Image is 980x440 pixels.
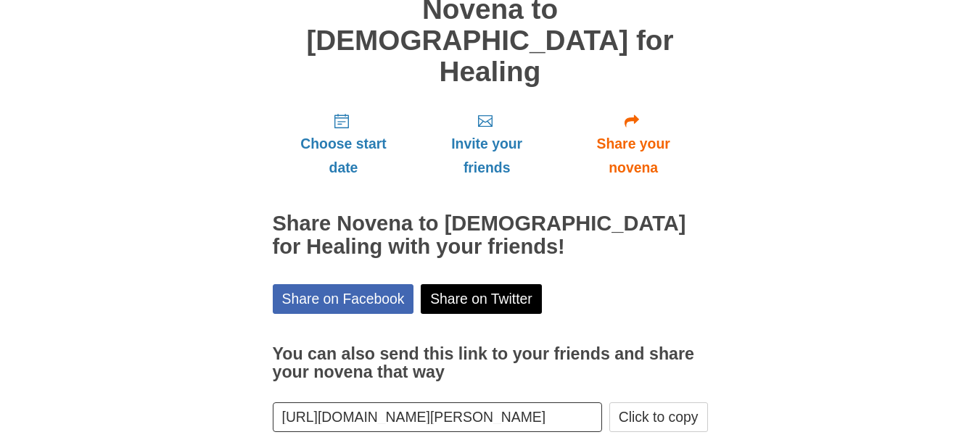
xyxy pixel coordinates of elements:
[273,345,708,382] h3: You can also send this link to your friends and share your novena that way
[609,402,708,432] button: Click to copy
[421,284,542,314] a: Share on Twitter
[273,284,414,314] a: Share on Facebook
[574,132,693,180] span: Share your novena
[559,101,708,188] a: Share your novena
[273,212,708,259] h2: Share Novena to [DEMOGRAPHIC_DATA] for Healing with your friends!
[287,132,400,180] span: Choose start date
[273,101,415,188] a: Choose start date
[414,101,559,188] a: Invite your friends
[429,132,544,180] span: Invite your friends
